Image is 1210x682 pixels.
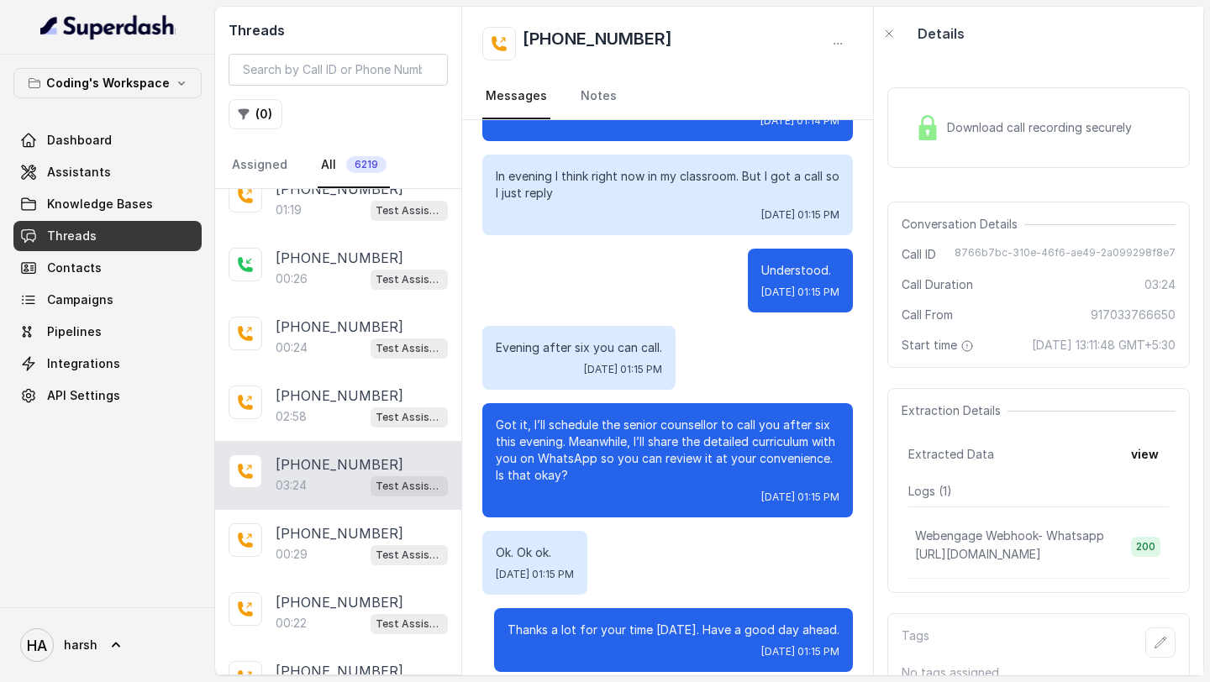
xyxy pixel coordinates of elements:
span: Integrations [47,355,120,372]
span: Start time [902,337,977,354]
span: Assistants [47,164,111,181]
input: Search by Call ID or Phone Number [229,54,448,86]
span: Call From [902,307,953,323]
span: harsh [64,637,97,653]
span: Knowledge Bases [47,196,153,212]
p: [PHONE_NUMBER] [276,661,403,681]
p: No tags assigned [902,664,1176,681]
p: [PHONE_NUMBER] [276,386,403,406]
nav: Tabs [482,74,853,119]
p: Ok. Ok ok. [496,544,574,561]
p: Tags [902,627,929,658]
p: [PHONE_NUMBER] [276,317,403,337]
p: Test Assistant-3 [376,409,443,426]
span: 03:24 [1144,276,1176,293]
a: All6219 [318,143,390,188]
span: [DATE] 13:11:48 GMT+5:30 [1032,337,1176,354]
p: Test Assistant-3 [376,616,443,632]
p: [PHONE_NUMBER] [276,592,403,612]
button: Coding's Workspace [13,68,202,98]
p: Coding's Workspace [46,73,170,93]
span: 200 [1131,537,1160,557]
a: Assistants [13,157,202,187]
span: [DATE] 01:15 PM [761,491,839,504]
p: 00:24 [276,339,308,356]
span: [URL][DOMAIN_NAME] [915,547,1041,561]
p: 01:19 [276,202,302,218]
p: [PHONE_NUMBER] [276,454,403,475]
a: Messages [482,74,550,119]
span: [DATE] 01:15 PM [761,645,839,658]
p: In evening I think right now in my classroom. But I got a call so I just reply [496,168,839,202]
p: Thanks a lot for your time [DATE]. Have a good day ahead. [508,622,839,638]
span: [DATE] 01:15 PM [761,208,839,222]
a: Dashboard [13,125,202,155]
p: Got it, I’ll schedule the senior counsellor to call you after six this evening. Meanwhile, I’ll s... [496,417,839,484]
p: 02:58 [276,408,307,425]
p: Logs ( 1 ) [908,483,1169,500]
a: harsh [13,622,202,669]
a: Notes [577,74,620,119]
p: 00:22 [276,615,307,632]
img: Lock Icon [915,115,940,140]
span: Pipelines [47,323,102,340]
p: Details [918,24,965,44]
span: [DATE] 01:15 PM [761,286,839,299]
a: Knowledge Bases [13,189,202,219]
span: 6219 [346,156,387,173]
span: 917033766650 [1091,307,1176,323]
p: 03:24 [276,477,307,494]
span: Conversation Details [902,216,1024,233]
span: [DATE] 01:15 PM [496,568,574,581]
p: 00:26 [276,270,308,287]
button: view [1121,439,1169,470]
img: light.svg [40,13,176,40]
h2: Threads [229,20,448,40]
p: Test Assistant-3 [376,271,443,288]
a: API Settings [13,380,202,411]
a: Threads [13,221,202,251]
span: Extraction Details [902,402,1007,419]
button: (0) [229,99,282,129]
span: Call ID [902,246,936,263]
text: HA [27,637,47,654]
h2: [PHONE_NUMBER] [523,27,672,60]
p: 00:29 [276,546,308,563]
nav: Tabs [229,143,448,188]
a: Integrations [13,349,202,379]
span: Call Duration [902,276,973,293]
span: Contacts [47,260,102,276]
span: Download call recording securely [947,119,1139,136]
span: Dashboard [47,132,112,149]
span: Campaigns [47,291,113,308]
p: [PHONE_NUMBER] [276,179,403,199]
a: Campaigns [13,285,202,315]
p: Evening after six you can call. [496,339,662,356]
a: Assigned [229,143,291,188]
p: Understood. [761,262,839,279]
p: Test Assistant-3 [376,478,443,495]
p: Webengage Webhook- Whatsapp [915,527,1104,544]
a: Pipelines [13,317,202,347]
span: [DATE] 01:15 PM [584,363,662,376]
span: 8766b7bc-310e-46f6-ae49-2a099298f8e7 [955,246,1176,263]
span: API Settings [47,387,120,404]
p: Test Assistant-3 [376,202,443,219]
p: Test Assistant-3 [376,547,443,564]
a: Contacts [13,253,202,283]
p: Test Assistant-3 [376,340,443,357]
span: Extracted Data [908,446,994,463]
span: Threads [47,228,97,244]
p: [PHONE_NUMBER] [276,248,403,268]
span: [DATE] 01:14 PM [760,114,839,128]
p: [PHONE_NUMBER] [276,523,403,543]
